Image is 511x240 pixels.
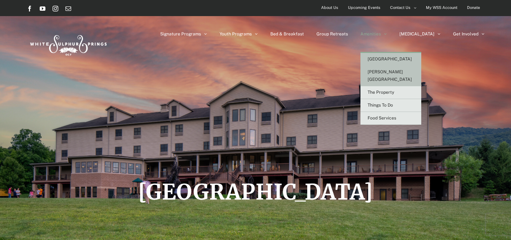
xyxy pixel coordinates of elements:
[390,3,411,13] span: Contact Us
[453,32,478,36] span: Get Involved
[399,32,434,36] span: [MEDICAL_DATA]
[316,32,348,36] span: Group Retreats
[360,66,421,86] a: [PERSON_NAME][GEOGRAPHIC_DATA]
[360,53,421,66] a: [GEOGRAPHIC_DATA]
[368,116,396,121] span: Food Services
[399,16,441,52] a: [MEDICAL_DATA]
[220,16,258,52] a: Youth Programs
[360,32,381,36] span: Amenities
[270,16,304,52] a: Bed & Breakfast
[138,178,373,205] span: [GEOGRAPHIC_DATA]
[360,112,421,125] a: Food Services
[453,16,485,52] a: Get Involved
[160,16,207,52] a: Signature Programs
[316,16,348,52] a: Group Retreats
[368,69,412,82] span: [PERSON_NAME][GEOGRAPHIC_DATA]
[160,32,201,36] span: Signature Programs
[321,3,338,13] span: About Us
[27,27,109,61] img: White Sulphur Springs Logo
[270,32,304,36] span: Bed & Breakfast
[360,16,387,52] a: Amenities
[220,32,252,36] span: Youth Programs
[467,3,480,13] span: Donate
[348,3,380,13] span: Upcoming Events
[426,3,457,13] span: My WSS Account
[360,99,421,112] a: Things To Do
[368,90,394,95] span: The Property
[368,57,412,62] span: [GEOGRAPHIC_DATA]
[368,103,393,108] span: Things To Do
[360,86,421,99] a: The Property
[160,16,485,52] nav: Main Menu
